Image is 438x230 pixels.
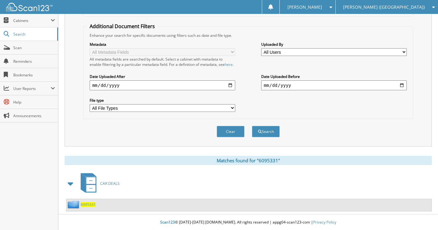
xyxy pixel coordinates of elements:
[13,32,54,37] span: Search
[90,42,235,47] label: Metadata
[87,23,158,30] legend: Additional Document Filters
[13,18,51,23] span: Cabinets
[77,171,120,196] a: CAR DEALS
[261,80,406,90] input: end
[6,3,53,11] img: scan123-logo-white.svg
[90,80,235,90] input: start
[13,100,55,105] span: Help
[65,156,432,165] div: Matches found for "6095331"
[287,5,322,9] span: [PERSON_NAME]
[13,72,55,78] span: Bookmarks
[90,74,235,79] label: Date Uploaded After
[160,219,175,225] span: Scan123
[217,126,245,137] button: Clear
[261,74,406,79] label: Date Uploaded Before
[90,98,235,103] label: File type
[58,215,438,230] div: © [DATE]-[DATE] [DOMAIN_NAME]. All rights reserved | appg04-scan123-com |
[81,202,96,207] a: 6095331
[261,42,406,47] label: Uploaded By
[13,45,55,50] span: Scan
[13,86,51,91] span: User Reports
[87,33,410,38] div: Enhance your search for specific documents using filters such as date and file type.
[343,5,425,9] span: [PERSON_NAME] ([GEOGRAPHIC_DATA])
[252,126,280,137] button: Search
[313,219,336,225] a: Privacy Policy
[225,62,233,67] a: here
[68,201,81,208] img: folder2.png
[13,59,55,64] span: Reminders
[100,181,120,186] span: CAR DEALS
[13,113,55,118] span: Announcements
[90,57,235,67] div: All metadata fields are searched by default. Select a cabinet with metadata to enable filtering b...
